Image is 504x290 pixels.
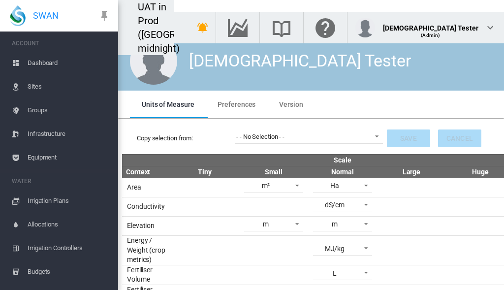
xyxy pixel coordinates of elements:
[122,216,170,235] td: Elevation
[28,98,110,122] span: Groups
[193,18,213,37] button: icon-bell-ring
[314,22,337,33] md-icon: Click here for help
[28,236,110,260] span: Irrigation Controllers
[270,22,293,33] md-icon: Search the knowledge base
[28,75,110,98] span: Sites
[12,35,110,51] span: ACCOUNT
[28,51,110,75] span: Dashboard
[262,182,270,190] div: m²
[438,129,481,147] button: Cancel
[28,260,110,284] span: Budgets
[421,32,440,38] span: (Admin)
[142,100,194,108] span: Units of Measure
[189,49,411,73] div: [DEMOGRAPHIC_DATA] Tester
[194,18,214,37] button: icon-menu-down
[197,22,209,33] md-icon: icon-bell-ring
[355,18,375,37] img: profile.jpg
[33,9,59,22] span: SWAN
[484,22,496,33] md-icon: icon-chevron-down
[330,182,339,190] div: Ha
[226,22,250,33] md-icon: Go to the Data Hub
[28,122,110,146] span: Infrastructure
[333,269,337,277] div: L
[383,19,479,29] div: [DEMOGRAPHIC_DATA] Tester
[28,189,110,213] span: Irrigation Plans
[122,178,170,197] td: Area
[122,265,170,285] td: Fertiliser Volume
[387,129,430,147] button: Save
[325,201,345,209] div: dS/cm
[239,166,308,178] th: Small
[263,220,269,228] div: m
[28,146,110,169] span: Equipment
[218,100,255,108] span: Preferences
[332,220,338,228] div: m
[325,245,345,253] div: MJ/kg
[130,37,177,85] img: male.jpg
[98,10,110,22] md-icon: icon-pin
[308,166,377,178] th: Normal
[12,173,110,189] span: WATER
[122,197,170,216] td: Conductivity
[170,166,239,178] th: Tiny
[10,5,26,26] img: SWAN-Landscape-Logo-Colour-drop.png
[122,166,170,178] th: Context
[137,134,235,143] label: Copy selection from:
[28,213,110,236] span: Allocations
[377,166,446,178] th: Large
[122,235,170,265] td: Energy / Weight (crop metrics)
[236,133,284,140] div: - - No Selection - -
[279,100,303,108] span: Version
